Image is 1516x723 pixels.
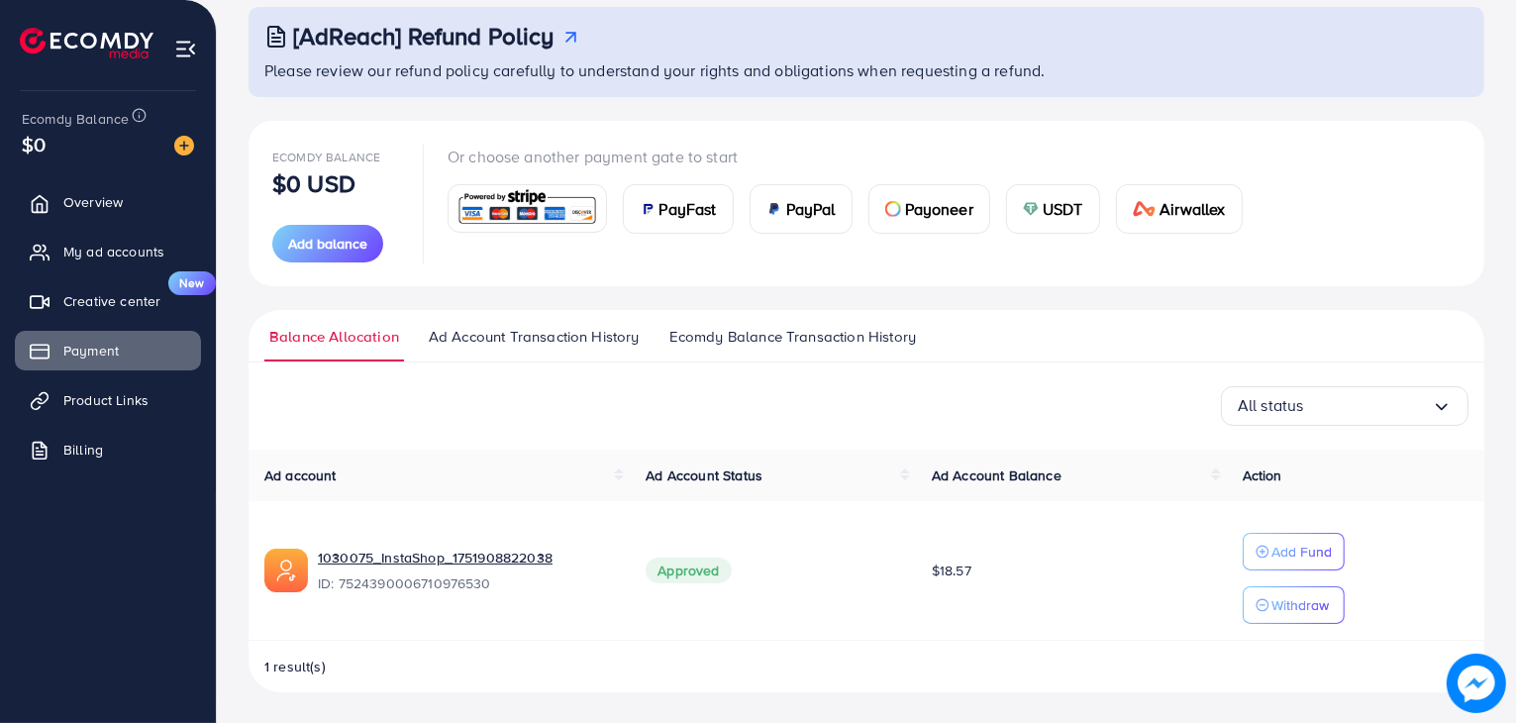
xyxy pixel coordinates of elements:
[1271,593,1329,617] p: Withdraw
[174,136,194,155] img: image
[15,232,201,271] a: My ad accounts
[905,197,973,221] span: Payoneer
[646,558,731,583] span: Approved
[885,201,901,217] img: card
[20,28,153,58] img: logo
[448,184,607,233] a: card
[750,184,853,234] a: cardPayPal
[168,271,216,295] span: New
[766,201,782,217] img: card
[1243,465,1282,485] span: Action
[63,390,149,410] span: Product Links
[269,326,399,348] span: Balance Allocation
[1447,654,1506,713] img: image
[646,465,762,485] span: Ad Account Status
[1133,201,1157,217] img: card
[264,549,308,592] img: ic-ads-acc.e4c84228.svg
[659,197,717,221] span: PayFast
[174,38,197,60] img: menu
[272,149,380,165] span: Ecomdy Balance
[429,326,640,348] span: Ad Account Transaction History
[15,331,201,370] a: Payment
[623,184,734,234] a: cardPayFast
[868,184,990,234] a: cardPayoneer
[1304,390,1432,421] input: Search for option
[669,326,916,348] span: Ecomdy Balance Transaction History
[1243,533,1345,570] button: Add Fund
[1221,386,1468,426] div: Search for option
[15,281,201,321] a: Creative centerNew
[318,548,614,568] a: 1030075_InstaShop_1751908822038
[1243,586,1345,624] button: Withdraw
[1023,201,1039,217] img: card
[932,465,1061,485] span: Ad Account Balance
[272,225,383,262] button: Add balance
[22,109,129,129] span: Ecomdy Balance
[932,561,971,580] span: $18.57
[15,182,201,222] a: Overview
[63,192,123,212] span: Overview
[448,145,1259,168] p: Or choose another payment gate to start
[63,440,103,460] span: Billing
[63,242,164,261] span: My ad accounts
[318,548,614,593] div: <span class='underline'>1030075_InstaShop_1751908822038</span></br>7524390006710976530
[455,187,600,230] img: card
[1006,184,1100,234] a: cardUSDT
[264,657,326,676] span: 1 result(s)
[1160,197,1225,221] span: Airwallex
[15,430,201,469] a: Billing
[63,341,119,361] span: Payment
[786,197,836,221] span: PayPal
[288,234,367,254] span: Add balance
[1238,390,1304,421] span: All status
[1116,184,1243,234] a: cardAirwallex
[1271,540,1332,564] p: Add Fund
[272,171,355,195] p: $0 USD
[15,380,201,420] a: Product Links
[264,58,1472,82] p: Please review our refund policy carefully to understand your rights and obligations when requesti...
[293,22,555,51] h3: [AdReach] Refund Policy
[640,201,656,217] img: card
[22,130,46,158] span: $0
[318,573,614,593] span: ID: 7524390006710976530
[63,291,160,311] span: Creative center
[264,465,337,485] span: Ad account
[1043,197,1083,221] span: USDT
